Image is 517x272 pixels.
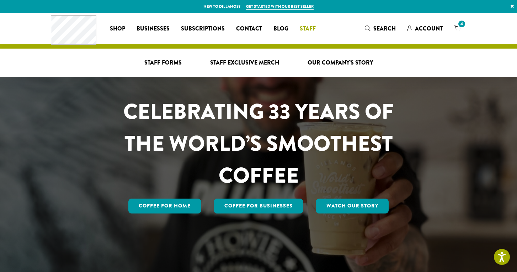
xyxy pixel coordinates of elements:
span: Contact [236,24,262,33]
span: Staff [300,24,316,33]
a: Search [359,23,401,34]
a: Staff [294,23,321,34]
span: Search [373,24,396,33]
span: Shop [110,24,125,33]
a: Get started with our best seller [246,4,314,10]
a: Coffee for Home [128,199,202,213]
span: Blog [273,24,288,33]
span: Account [415,24,443,33]
a: Coffee For Businesses [214,199,303,213]
span: Staff Exclusive Merch [210,59,279,67]
span: Staff Forms [144,59,182,67]
span: 4 [457,19,467,29]
span: Our Company’s Story [308,59,373,67]
a: Watch Our Story [316,199,389,213]
span: Businesses [137,24,170,33]
a: Shop [104,23,131,34]
h1: CELEBRATING 33 YEARS OF THE WORLD’S SMOOTHEST COFFEE [102,96,415,191]
span: Subscriptions [181,24,225,33]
